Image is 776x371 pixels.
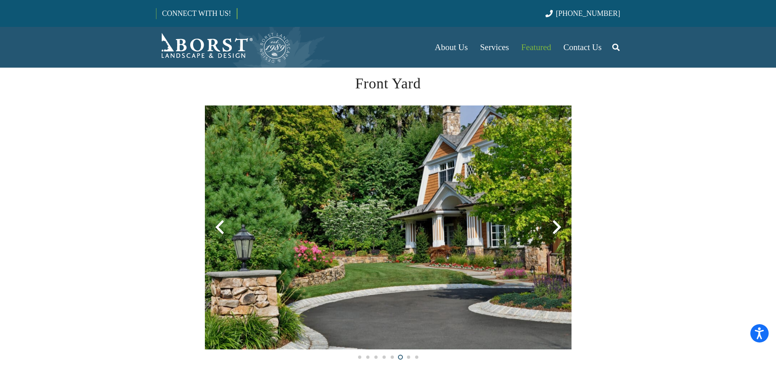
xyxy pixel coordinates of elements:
span: About Us [435,42,468,52]
span: Services [480,42,509,52]
a: Contact Us [557,27,608,68]
h2: Front Yard [205,72,572,94]
span: Contact Us [563,42,602,52]
a: Borst-Logo [156,31,291,64]
a: Services [474,27,515,68]
span: [PHONE_NUMBER] [556,9,620,18]
a: Search [608,37,624,57]
a: CONNECT WITH US! [156,4,237,23]
a: About Us [429,27,474,68]
span: Featured [521,42,551,52]
a: [PHONE_NUMBER] [545,9,620,18]
a: Featured [515,27,557,68]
